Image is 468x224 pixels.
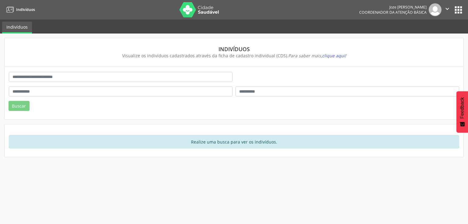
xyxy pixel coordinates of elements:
div: Realize uma busca para ver os indivíduos. [9,135,459,148]
span: Indivíduos [16,7,35,12]
span: Feedback [459,97,465,119]
img: img [429,3,441,16]
div: Joze [PERSON_NAME] [359,5,427,10]
button: Feedback - Mostrar pesquisa [456,91,468,133]
button: Buscar [9,101,30,111]
a: Indivíduos [4,5,35,15]
div: Indivíduos [13,46,455,52]
a: Indivíduos [2,22,32,34]
button: apps [453,5,464,15]
span: clique aqui! [322,53,346,59]
button:  [441,3,453,16]
i: Para saber mais, [288,53,346,59]
span: Coordenador da Atenção Básica [359,10,427,15]
div: Visualize os indivíduos cadastrados através da ficha de cadastro individual (CDS). [13,52,455,59]
i:  [444,5,451,12]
